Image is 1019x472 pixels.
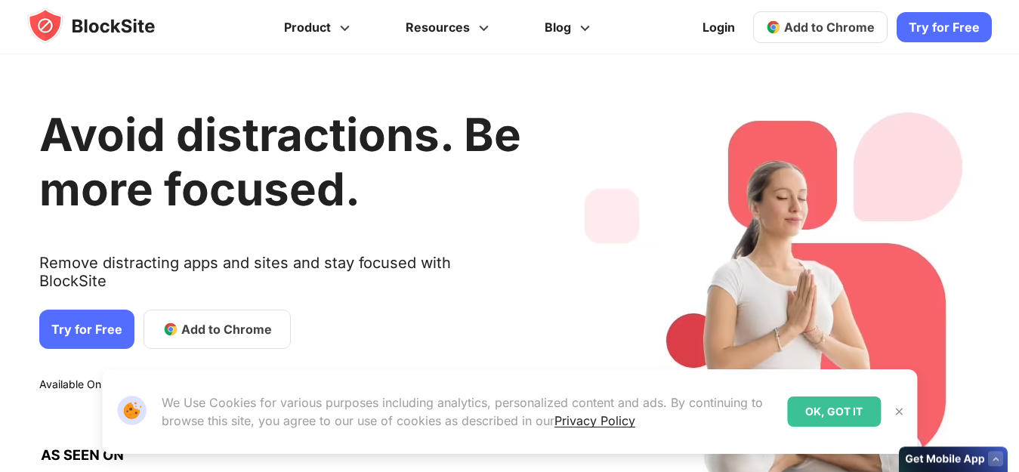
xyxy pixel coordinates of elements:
a: Privacy Policy [554,413,635,428]
a: Login [693,9,744,45]
span: Add to Chrome [784,20,875,35]
img: chrome-icon.svg [766,20,781,35]
div: OK, GOT IT [787,396,881,427]
button: Close [889,402,909,421]
a: Add to Chrome [753,11,888,43]
span: Add to Chrome [181,320,272,338]
img: blocksite-icon.5d769676.svg [27,8,184,44]
a: Add to Chrome [144,310,291,349]
text: Remove distracting apps and sites and stay focused with BlockSite [39,254,521,302]
p: We Use Cookies for various purposes including analytics, personalized content and ads. By continu... [162,393,775,430]
a: Try for Free [39,310,134,349]
img: Close [893,406,905,418]
text: Available On [39,378,101,393]
a: Try for Free [897,12,992,42]
h1: Avoid distractions. Be more focused. [39,107,521,216]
